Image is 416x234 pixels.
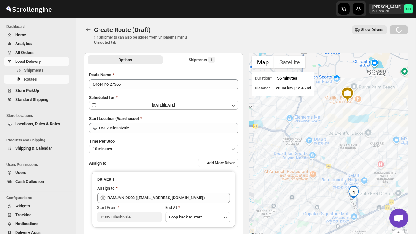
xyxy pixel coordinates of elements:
[404,4,413,13] span: Sanjay chetri
[255,76,272,81] span: Duration*
[89,101,238,110] button: [DATE]|[DATE]
[89,161,106,166] span: Assign to
[152,103,164,107] span: [DATE] |
[361,27,383,32] span: Show Drivers
[15,88,39,93] span: Store PickUp
[4,75,69,84] button: Routes
[93,146,112,152] span: 10 minutes
[164,103,175,107] span: [DATE]
[4,66,69,75] button: Shipments
[4,211,69,219] button: Tracking
[164,55,240,64] button: Selected Shipments
[6,162,72,167] span: Users Permissions
[24,68,44,73] span: Shipments
[15,212,31,217] span: Tracking
[406,7,411,11] text: SC
[6,113,72,118] span: Store Locations
[352,25,387,34] button: Show Drivers
[119,57,132,62] span: Options
[4,168,69,177] button: Users
[15,221,38,226] span: Notifications
[15,97,48,102] span: Standard Shipping
[198,159,238,167] button: Add More Driver
[97,185,114,192] div: Assign to
[369,4,413,14] button: User menu
[15,59,41,64] span: Local Delivery
[347,186,360,199] div: 1
[274,56,305,68] button: Show satellite imagery
[4,219,69,228] button: Notifications
[165,212,230,222] button: Loop back to start
[89,95,114,100] span: Scheduled for
[94,26,151,34] span: Create Route (Draft)
[15,179,44,184] span: Cash Collection
[207,160,235,166] span: Add More Driver
[89,145,238,153] button: 10 minutes
[276,86,311,90] span: 20.04 km | 12.45 mi
[252,56,274,68] button: Show street map
[89,116,139,121] span: Start Location (Warehouse)
[15,170,26,175] span: Users
[84,25,93,34] button: Routes
[88,55,163,64] button: All Route Options
[4,120,69,128] button: Locations, Rules & Rates
[4,144,69,153] button: Shipping & Calendar
[210,57,213,62] span: 1
[4,48,69,57] button: All Orders
[372,10,401,13] p: b607ea-2b
[15,121,60,126] span: Locations, Rules & Rates
[165,205,230,211] div: End At
[255,86,271,90] span: Distance
[6,195,72,200] span: Configurations
[6,138,72,143] span: Products and Shipping
[99,123,238,133] input: Search location
[15,146,52,151] span: Shipping & Calendar
[5,1,53,17] img: ScrollEngine
[4,30,69,39] button: Home
[15,204,30,208] span: Widgets
[4,202,69,211] button: Widgets
[89,79,238,89] input: Eg: Bengaluru Route
[94,35,194,45] p: ⓘ Shipments can also be added from Shipments menu Unrouted tab
[107,193,230,203] input: Search assignee
[97,205,116,210] span: Start From
[6,24,72,29] span: Dashboard
[24,77,37,81] span: Routes
[169,215,202,219] span: Loop back to start
[189,57,215,63] div: Shipments
[89,72,111,77] span: Route Name
[277,76,297,81] span: 56 minutes
[389,209,408,228] a: Open chat
[4,177,69,186] button: Cash Collection
[372,4,401,10] p: [PERSON_NAME]
[97,176,230,183] h3: DRIVER 1
[4,39,69,48] button: Analytics
[89,139,115,144] span: Time Per Stop
[15,50,34,55] span: All Orders
[15,32,26,37] span: Home
[15,41,32,46] span: Analytics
